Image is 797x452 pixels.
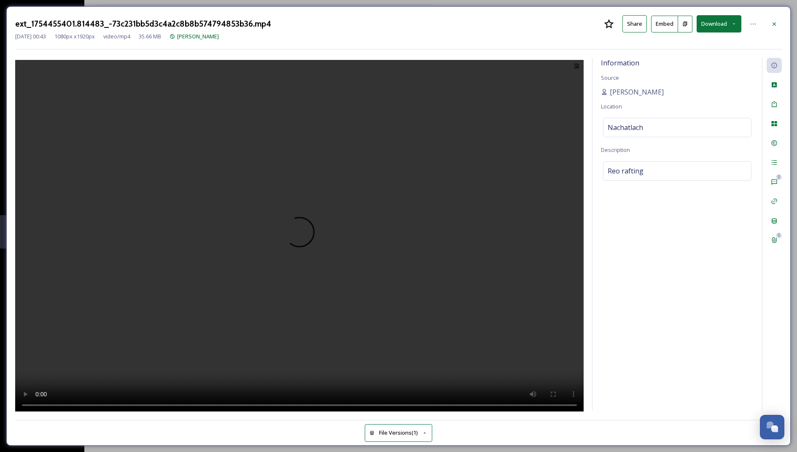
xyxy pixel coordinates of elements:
[776,174,782,180] div: 0
[177,32,219,40] span: [PERSON_NAME]
[54,32,95,41] span: 1080 px x 1920 px
[697,15,741,32] button: Download
[601,74,619,81] span: Source
[365,424,432,441] button: File Versions(1)
[601,146,630,154] span: Description
[651,16,678,32] button: Embed
[601,103,622,110] span: Location
[139,32,161,41] span: 35.66 MB
[776,233,782,238] div: 0
[610,87,664,97] span: [PERSON_NAME]
[760,415,784,439] button: Open Chat
[15,18,271,30] h3: ext_1754455401.814483_-73c231bb5d3c4a2c8b8b574794853b36.mp4
[608,166,644,176] span: Reo rafting
[103,32,130,41] span: video/mp4
[15,32,46,41] span: [DATE] 00:43
[622,15,647,32] button: Share
[601,58,639,68] span: Information
[608,122,643,133] span: Nachatlach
